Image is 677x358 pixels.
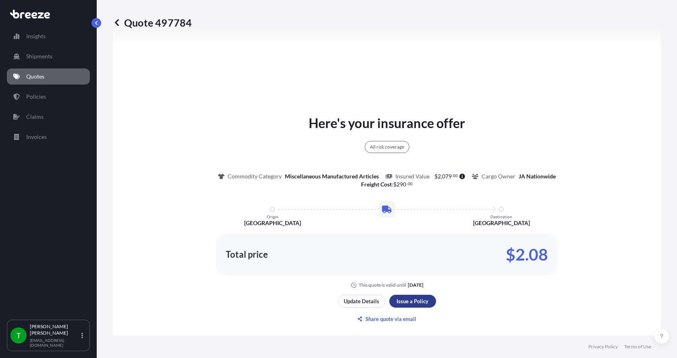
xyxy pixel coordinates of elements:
[434,174,438,179] span: $
[389,295,436,308] button: Issue a Policy
[30,323,80,336] p: [PERSON_NAME] [PERSON_NAME]
[397,182,406,187] span: 290
[344,297,379,305] p: Update Details
[441,174,442,179] span: ,
[17,331,21,339] span: T
[26,32,46,40] p: Insights
[361,181,392,188] b: Freight Cost
[408,182,413,185] span: 00
[7,48,90,64] a: Shipments
[228,172,282,180] p: Commodity Category
[26,72,44,81] p: Quotes
[359,282,406,288] p: This quote is valid until
[26,133,47,141] p: Invoices
[113,16,192,29] p: Quote 497784
[7,129,90,145] a: Invoices
[453,174,458,177] span: 00
[338,295,385,308] button: Update Details
[442,174,452,179] span: 079
[7,109,90,125] a: Claims
[244,219,301,227] p: [GEOGRAPHIC_DATA]
[624,344,651,350] a: Terms of Use
[285,172,379,180] p: Miscellaneous Manufactured Articles
[473,219,530,227] p: [GEOGRAPHIC_DATA]
[26,52,52,60] p: Shipments
[267,214,278,219] p: Origin
[506,248,548,261] p: $2.08
[7,68,90,85] a: Quotes
[588,344,618,350] a: Privacy Policy
[7,28,90,44] a: Insights
[407,182,407,185] span: .
[395,172,430,180] p: Insured Value
[482,172,515,180] p: Cargo Owner
[226,250,268,259] p: Total price
[309,114,465,133] p: Here's your insurance offer
[397,297,428,305] p: Issue a Policy
[365,141,409,153] div: All risk coverage
[490,214,512,219] p: Destination
[438,174,441,179] span: 2
[7,89,90,105] a: Policies
[519,172,556,180] p: JA Nationwide
[452,174,453,177] span: .
[365,315,416,323] p: Share quote via email
[338,312,436,325] button: Share quote via email
[408,282,424,288] p: [DATE]
[393,182,397,187] span: $
[26,93,46,101] p: Policies
[30,338,80,348] p: [EMAIL_ADDRESS][DOMAIN_NAME]
[361,180,413,188] p: :
[26,113,44,121] p: Claims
